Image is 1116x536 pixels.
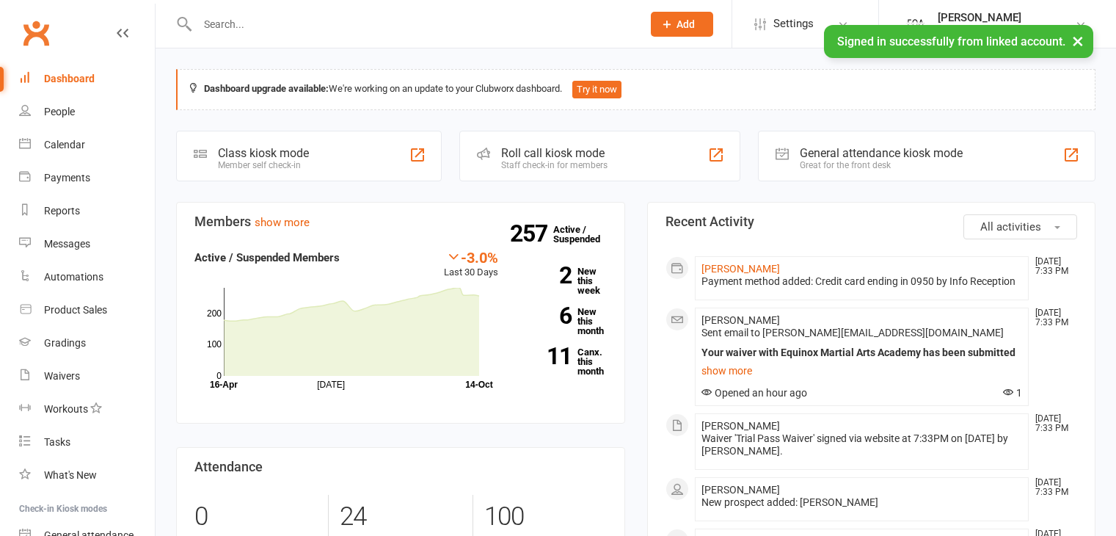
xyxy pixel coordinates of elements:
[800,160,963,170] div: Great for the front desk
[1065,25,1091,57] button: ×
[194,460,607,474] h3: Attendance
[938,11,1075,24] div: [PERSON_NAME]
[520,307,607,336] a: 6New this month
[1028,414,1076,433] time: [DATE] 7:33 PM
[901,10,930,39] img: thumb_image1734071481.png
[19,294,155,327] a: Product Sales
[701,387,807,399] span: Opened an hour ago
[44,172,90,184] div: Payments
[1028,257,1076,276] time: [DATE] 7:33 PM
[501,160,608,170] div: Staff check-in for members
[44,370,80,382] div: Waivers
[651,12,713,37] button: Add
[19,162,155,195] a: Payments
[204,83,329,94] strong: Dashboard upgrade available:
[553,214,618,255] a: 257Active / Suspended
[938,24,1075,37] div: Equinox Martial Arts Academy
[44,436,70,448] div: Tasks
[255,216,310,229] a: show more
[701,347,1023,359] div: Your waiver with Equinox Martial Arts Academy has been submitted
[980,220,1041,233] span: All activities
[19,393,155,426] a: Workouts
[676,18,695,30] span: Add
[218,160,309,170] div: Member self check-in
[44,271,103,283] div: Automations
[19,360,155,393] a: Waivers
[520,347,607,376] a: 11Canx. this month
[701,496,1023,509] div: New prospect added: [PERSON_NAME]
[701,361,1023,381] a: show more
[1003,387,1022,399] span: 1
[194,251,340,264] strong: Active / Suspended Members
[19,261,155,294] a: Automations
[19,228,155,261] a: Messages
[800,146,963,160] div: General attendance kiosk mode
[1028,478,1076,497] time: [DATE] 7:33 PM
[444,249,498,265] div: -3.0%
[19,459,155,492] a: What's New
[19,426,155,459] a: Tasks
[520,264,572,286] strong: 2
[701,263,780,275] a: [PERSON_NAME]
[44,337,86,349] div: Gradings
[44,73,95,84] div: Dashboard
[194,214,607,229] h3: Members
[18,15,54,51] a: Clubworx
[963,214,1077,239] button: All activities
[510,222,553,245] strong: 257
[520,267,607,295] a: 2New this week
[665,214,1078,229] h3: Recent Activity
[19,62,155,95] a: Dashboard
[193,14,632,35] input: Search...
[44,205,80,217] div: Reports
[701,327,1004,338] span: Sent email to [PERSON_NAME][EMAIL_ADDRESS][DOMAIN_NAME]
[520,345,572,367] strong: 11
[44,403,88,415] div: Workouts
[501,146,608,160] div: Roll call kiosk mode
[44,106,75,117] div: People
[701,484,780,496] span: [PERSON_NAME]
[19,95,155,128] a: People
[444,249,498,280] div: Last 30 Days
[44,469,97,481] div: What's New
[19,327,155,360] a: Gradings
[837,35,1065,48] span: Signed in successfully from linked account.
[572,81,621,98] button: Try it now
[701,420,780,432] span: [PERSON_NAME]
[44,139,85,151] div: Calendar
[44,304,107,316] div: Product Sales
[520,305,572,327] strong: 6
[773,7,814,40] span: Settings
[19,128,155,162] a: Calendar
[44,238,90,250] div: Messages
[701,432,1023,457] div: Waiver 'Trial Pass Waiver' signed via website at 7:33PM on [DATE] by [PERSON_NAME].
[176,69,1095,110] div: We're working on an update to your Clubworx dashboard.
[19,195,155,228] a: Reports
[218,146,309,160] div: Class kiosk mode
[1028,308,1076,327] time: [DATE] 7:33 PM
[701,314,780,326] span: [PERSON_NAME]
[701,275,1023,288] div: Payment method added: Credit card ending in 0950 by Info Reception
